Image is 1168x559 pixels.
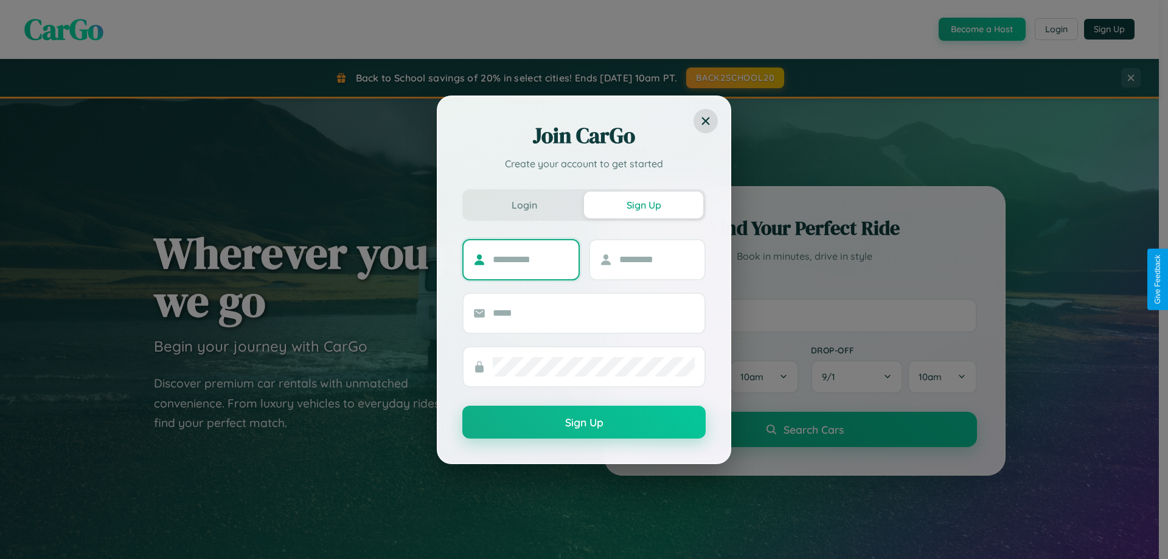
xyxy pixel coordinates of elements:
[584,192,703,218] button: Sign Up
[1153,255,1162,304] div: Give Feedback
[465,192,584,218] button: Login
[462,406,706,439] button: Sign Up
[462,121,706,150] h2: Join CarGo
[462,156,706,171] p: Create your account to get started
